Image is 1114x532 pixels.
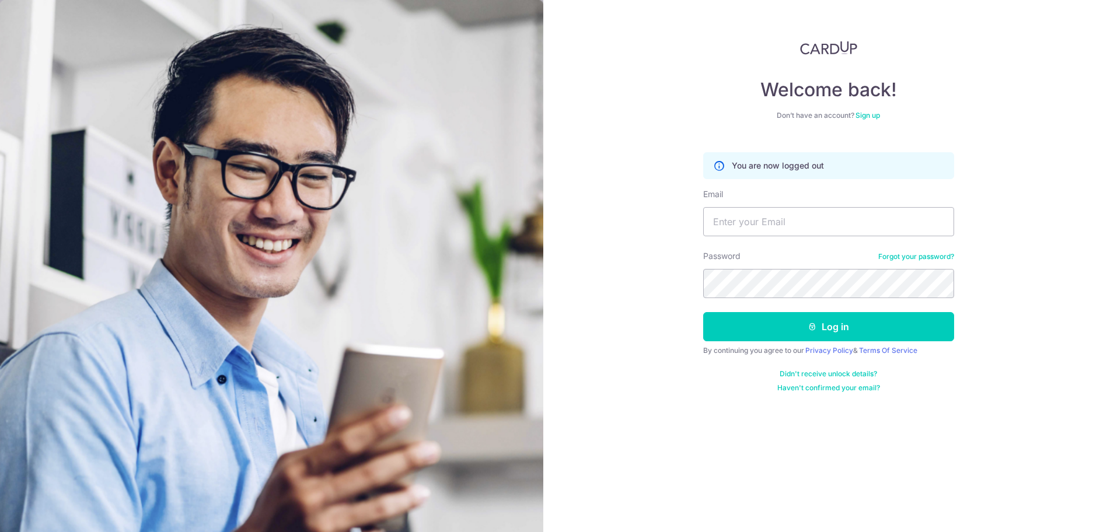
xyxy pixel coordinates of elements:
a: Terms Of Service [859,346,917,355]
label: Email [703,188,723,200]
a: Didn't receive unlock details? [780,369,877,379]
a: Forgot your password? [878,252,954,261]
label: Password [703,250,741,262]
a: Privacy Policy [805,346,853,355]
button: Log in [703,312,954,341]
input: Enter your Email [703,207,954,236]
p: You are now logged out [732,160,824,171]
div: Don’t have an account? [703,111,954,120]
a: Haven't confirmed your email? [777,383,880,393]
div: By continuing you agree to our & [703,346,954,355]
img: CardUp Logo [800,41,857,55]
h4: Welcome back! [703,78,954,101]
a: Sign up [855,111,880,120]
